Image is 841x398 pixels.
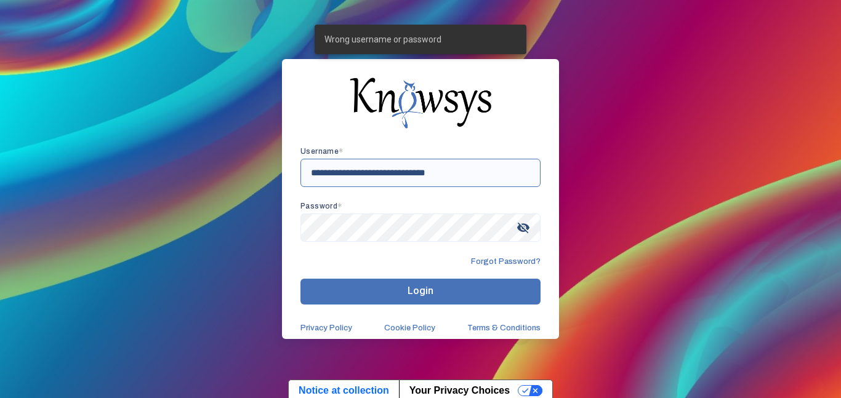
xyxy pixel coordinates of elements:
span: visibility_off [512,217,534,239]
a: Privacy Policy [300,323,352,333]
span: Login [408,285,433,297]
a: Terms & Conditions [467,323,541,333]
a: Cookie Policy [384,323,435,333]
span: Wrong username or password [324,33,441,46]
span: Forgot Password? [471,257,541,266]
app-required-indication: Username [300,147,344,156]
app-required-indication: Password [300,202,342,210]
button: Login [300,279,541,304]
img: knowsys-logo.png [350,78,491,128]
